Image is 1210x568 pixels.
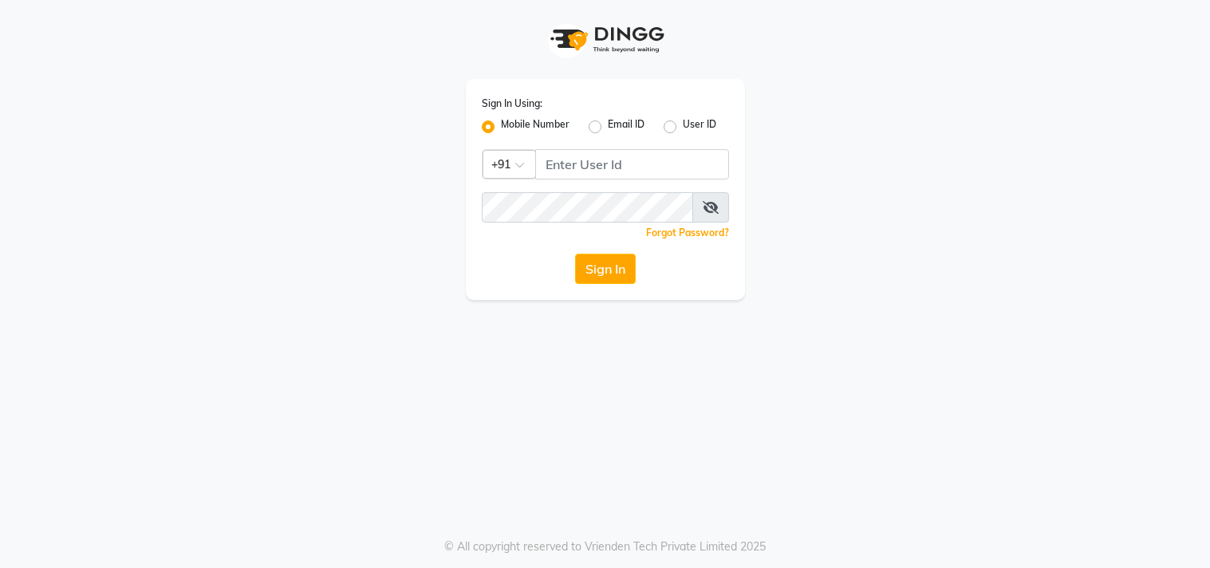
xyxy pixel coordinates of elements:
[608,117,644,136] label: Email ID
[535,149,729,179] input: Username
[542,16,669,63] img: logo1.svg
[646,227,729,239] a: Forgot Password?
[575,254,636,284] button: Sign In
[683,117,716,136] label: User ID
[501,117,570,136] label: Mobile Number
[482,192,693,223] input: Username
[482,97,542,111] label: Sign In Using:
